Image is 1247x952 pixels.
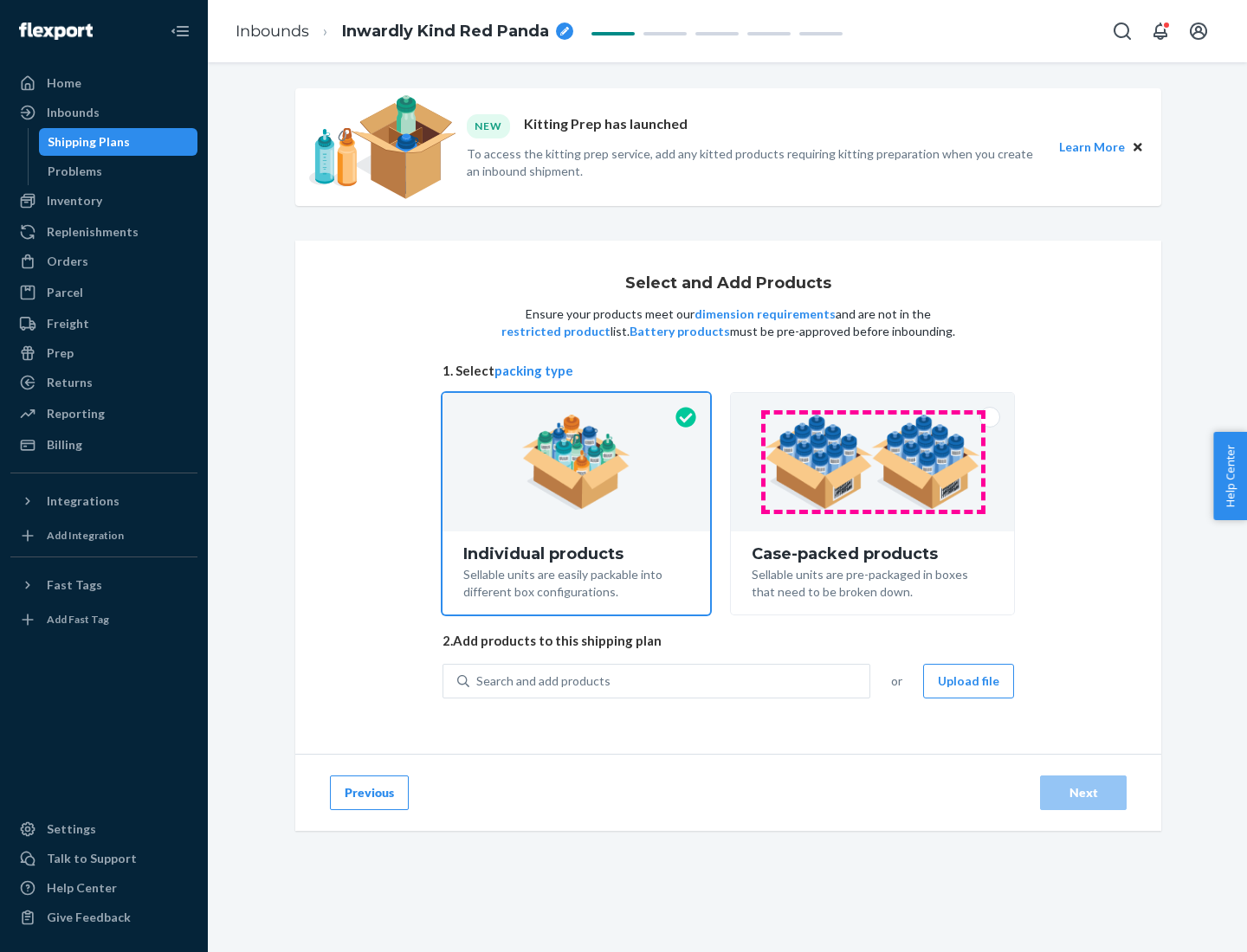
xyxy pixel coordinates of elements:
button: Fast Tags [10,571,197,599]
button: Close Navigation [163,14,197,48]
div: Next [1055,784,1112,801]
a: Orders [10,248,197,275]
img: Flexport logo [19,23,93,40]
button: Open notifications [1143,14,1178,48]
div: Add Fast Tag [47,612,109,627]
div: Give Feedback [47,909,131,926]
span: or [891,672,902,690]
div: NEW [467,114,510,138]
a: Problems [39,158,198,185]
ol: breadcrumbs [222,6,587,57]
span: Inwardly Kind Red Panda [342,21,549,43]
a: Replenishments [10,218,197,246]
div: Orders [47,253,88,270]
div: Home [47,74,81,92]
div: Talk to Support [47,850,137,867]
a: Parcel [10,279,197,306]
button: Battery products [630,323,730,340]
div: Prep [47,344,74,362]
button: Upload file [923,664,1014,698]
a: Reporting [10,400,197,428]
a: Billing [10,431,197,459]
div: Fast Tags [47,576,102,594]
a: Help Center [10,874,197,902]
button: Learn More [1059,138,1125,157]
a: Settings [10,815,197,843]
a: Returns [10,369,197,396]
div: Inbounds [47,104,100,121]
div: Billing [47,436,82,453]
div: Problems [48,163,102,180]
button: Help Center [1213,432,1247,520]
button: restricted product [501,323,611,340]
button: Previous [330,775,409,810]
a: Freight [10,310,197,338]
button: Integrations [10,487,197,515]
button: dimension requirements [695,306,836,323]
div: Freight [47,315,89,332]
div: Search and add products [476,672,611,690]
p: Kitting Prep has launched [524,114,688,138]
a: Shipping Plans [39,128,198,156]
a: Inbounds [236,22,309,41]
div: Returns [47,374,93,391]
a: Add Integration [10,522,197,550]
a: Prep [10,339,197,367]
a: Inventory [10,187,197,215]
a: Home [10,69,197,97]
div: Add Integration [47,528,124,543]
button: Close [1128,138,1147,157]
div: Case-packed products [752,545,993,563]
button: Open account menu [1181,14,1216,48]
div: Help Center [47,879,117,897]
p: Ensure your products meet our and are not in the list. must be pre-approved before inbounding. [500,306,957,340]
div: Replenishments [47,223,139,241]
h1: Select and Add Products [625,275,831,293]
button: Open Search Box [1105,14,1140,48]
div: Sellable units are easily packable into different box configurations. [463,563,689,601]
a: Inbounds [10,99,197,126]
button: Give Feedback [10,904,197,931]
img: individual-pack.facf35554cb0f1810c75b2bd6df2d64e.png [522,415,630,510]
div: Sellable units are pre-packaged in boxes that need to be broken down. [752,563,993,601]
button: Next [1040,775,1127,810]
span: 1. Select [443,362,1014,380]
div: Settings [47,820,96,838]
span: 2. Add products to this shipping plan [443,632,1014,650]
button: packing type [494,362,573,380]
div: Parcel [47,284,83,301]
p: To access the kitting prep service, add any kitted products requiring kitting preparation when yo... [467,145,1043,180]
div: Integrations [47,492,120,510]
div: Inventory [47,192,102,209]
div: Shipping Plans [48,133,130,151]
img: case-pack.59cecea509d18c883b923b81aeac6d0b.png [765,415,980,510]
a: Add Fast Tag [10,606,197,634]
div: Individual products [463,545,689,563]
a: Talk to Support [10,845,197,872]
div: Reporting [47,405,105,422]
